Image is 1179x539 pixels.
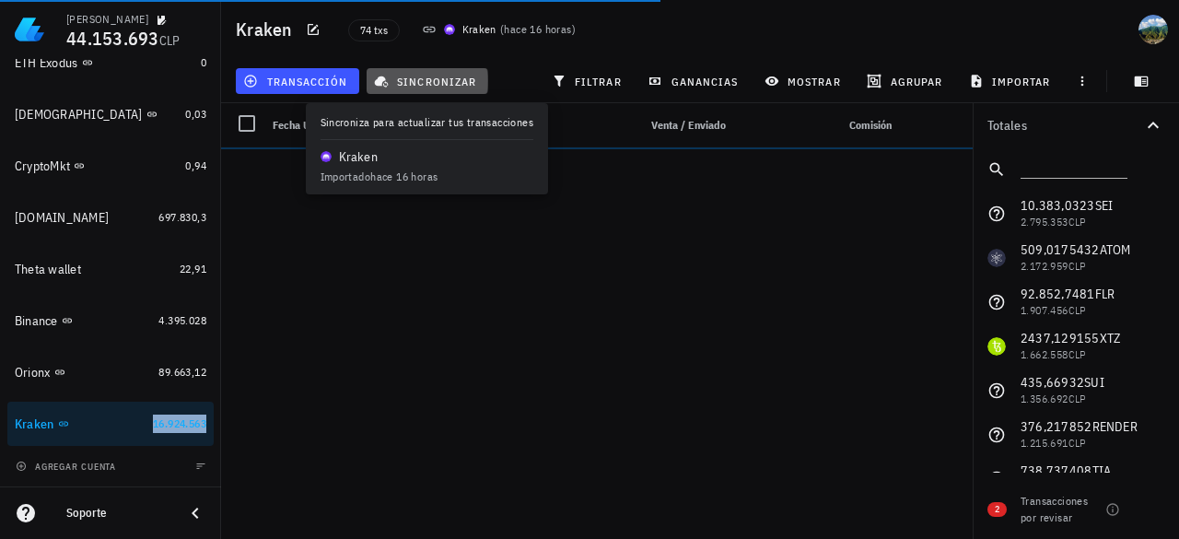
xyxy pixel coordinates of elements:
img: krakenfx [444,24,455,35]
span: 74 txs [360,20,388,41]
div: Compra / Recibido [427,103,545,147]
a: Orionx 89.663,12 [7,350,214,394]
span: Comisión [849,118,892,132]
button: mostrar [757,68,852,94]
div: CryptoMkt [15,158,70,174]
a: ETH Exodus 0 [7,41,214,85]
span: 0,94 [185,158,206,172]
button: importar [961,68,1062,94]
a: Kraken 16.924.563 [7,402,214,446]
div: avatar [1138,15,1168,44]
a: CryptoMkt 0,94 [7,144,214,188]
span: 89.663,12 [158,365,206,379]
span: Venta / Enviado [651,118,726,132]
span: ganancias [651,74,738,88]
a: [DEMOGRAPHIC_DATA] 0,03 [7,92,214,136]
a: [DOMAIN_NAME] 697.830,3 [7,195,214,240]
div: Nota [339,103,427,147]
div: Kraken [462,20,496,39]
button: filtrar [544,68,633,94]
span: sincronizar [378,74,476,88]
div: Comisión [766,103,899,147]
span: 44.153.693 [66,26,159,51]
div: Binance [15,313,58,329]
span: hace 16 horas [504,22,571,36]
div: [DEMOGRAPHIC_DATA] [15,107,143,123]
div: Orionx [15,365,51,381]
button: Totales [973,103,1179,147]
div: Venta / Enviado [615,103,733,147]
div: Transacciones por revisar [1021,493,1098,526]
span: 0 [201,55,206,69]
span: 16.924.563 [153,416,206,430]
button: agregar cuenta [11,457,124,475]
div: Fecha UTC [265,103,339,147]
button: agrupar [859,68,953,94]
span: agrupar [870,74,942,88]
a: Binance 4.395.028 [7,299,214,343]
div: Soporte [66,506,169,521]
button: ganancias [640,68,750,94]
button: transacción [236,68,359,94]
span: 2 [995,502,999,517]
span: 0,03 [185,107,206,121]
span: importar [973,74,1051,88]
span: 4.395.028 [158,313,206,327]
div: Kraken [15,416,54,432]
span: ( ) [500,20,576,39]
h1: Kraken [236,15,300,44]
img: LedgiFi [15,15,44,44]
span: transacción [247,74,347,88]
span: Fecha UTC [273,118,322,132]
div: Theta wallet [15,262,81,277]
span: mostrar [768,74,841,88]
span: agregar cuenta [19,461,116,473]
div: [DOMAIN_NAME] [15,210,109,226]
span: 22,91 [180,262,206,275]
span: Compra / Recibido [449,118,538,132]
span: CLP [159,32,181,49]
span: 697.830,3 [158,210,206,224]
div: ETH Exodus [15,55,78,71]
div: [PERSON_NAME] [66,12,148,27]
a: Theta wallet 22,91 [7,247,214,291]
div: Totales [987,119,1142,132]
button: sincronizar [367,68,488,94]
span: filtrar [555,74,622,88]
span: Nota [346,118,368,132]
